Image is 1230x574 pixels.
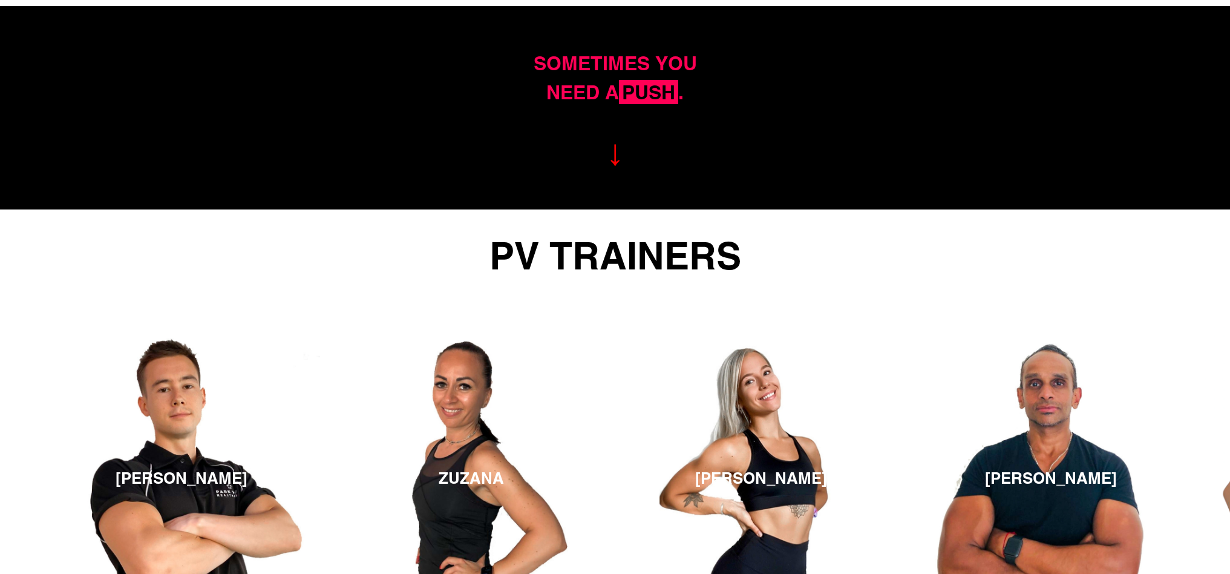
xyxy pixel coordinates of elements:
h3: [PERSON_NAME] [985,469,1117,487]
p: SOMETIMES YOU [304,48,927,78]
h3: [PERSON_NAME] [116,469,247,487]
h3: [PERSON_NAME] [695,469,827,487]
h3: ZUZANA [439,469,504,487]
span: PV TRAINERS [486,228,744,285]
p: NEED A . [304,78,927,107]
strong: PUSH [619,80,678,104]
